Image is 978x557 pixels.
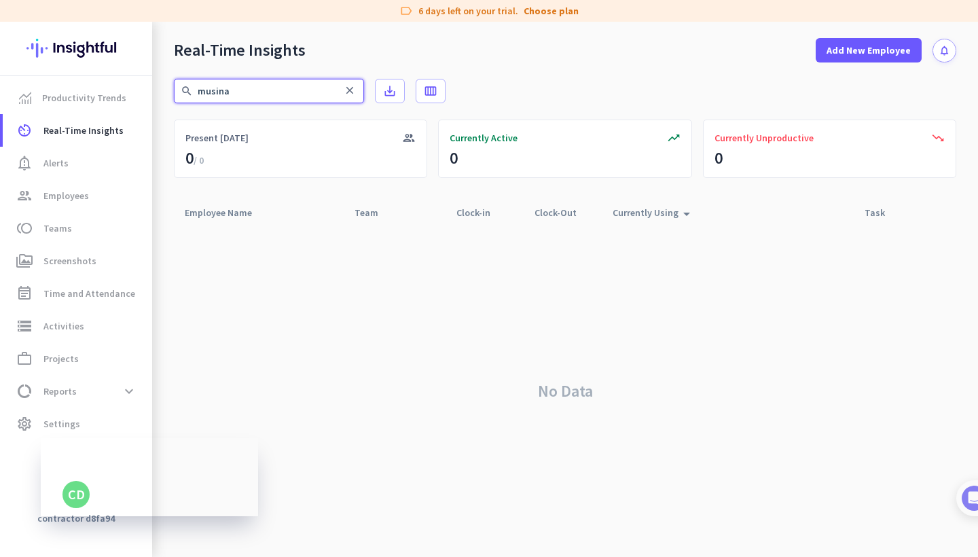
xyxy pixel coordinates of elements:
a: data_usageReportsexpand_more [3,375,152,408]
span: Alerts [43,155,69,171]
span: Currently Active [450,131,518,145]
i: data_usage [16,383,33,399]
div: Employee Name [185,203,268,222]
span: Time and Attendance [43,285,135,302]
i: search [181,85,193,97]
span: Employees [43,187,89,204]
i: trending_up [667,131,681,145]
span: Projects [43,351,79,367]
i: save_alt [383,84,397,98]
span: Productivity Trends [42,90,126,106]
a: tollTeams [3,212,152,245]
span: Settings [43,416,80,432]
a: notification_importantAlerts [3,147,152,179]
div: Real-Time Insights [174,40,306,60]
a: event_noteTime and Attendance [3,277,152,310]
i: toll [16,220,33,236]
i: label [399,4,413,18]
span: Teams [43,220,72,236]
div: Clock-in [456,203,507,222]
i: close [344,84,356,96]
iframe: Insightful Status [41,438,258,516]
div: Task [865,203,901,222]
div: 0 [185,147,204,169]
div: Team [355,203,395,222]
a: settingsSettings [3,408,152,440]
i: perm_media [16,253,33,269]
i: settings [16,416,33,432]
i: work_outline [16,351,33,367]
img: menu-item [19,92,31,104]
a: menu-itemProductivity Trends [3,82,152,114]
a: groupEmployees [3,179,152,212]
i: calendar_view_week [424,84,437,98]
a: storageActivities [3,310,152,342]
a: perm_mediaScreenshots [3,245,152,277]
div: Currently Using [613,203,695,222]
a: work_outlineProjects [3,342,152,375]
span: Present [DATE] [185,131,249,145]
i: notification_important [16,155,33,171]
div: No Data [174,226,956,557]
button: calendar_view_week [416,79,446,103]
button: save_alt [375,79,405,103]
i: trending_down [931,131,945,145]
img: Insightful logo [26,22,126,75]
span: Activities [43,318,84,334]
i: event_note [16,285,33,302]
input: Search employee, team, project or task [174,79,364,103]
div: 0 [714,147,723,169]
span: Add New Employee [827,43,911,57]
div: 0 [450,147,458,169]
i: storage [16,318,33,334]
a: Choose plan [524,4,579,18]
button: Add New Employee [816,38,922,62]
button: expand_more [117,379,141,403]
button: notifications [932,39,956,62]
span: Currently Unproductive [714,131,814,145]
span: / 0 [194,154,204,166]
i: group [16,187,33,204]
div: Clock-Out [535,203,593,222]
span: Screenshots [43,253,96,269]
i: group [402,131,416,145]
a: av_timerReal-Time Insights [3,114,152,147]
i: arrow_drop_up [678,206,695,222]
span: Real-Time Insights [43,122,124,139]
i: notifications [939,45,950,56]
i: av_timer [16,122,33,139]
span: Reports [43,383,77,399]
